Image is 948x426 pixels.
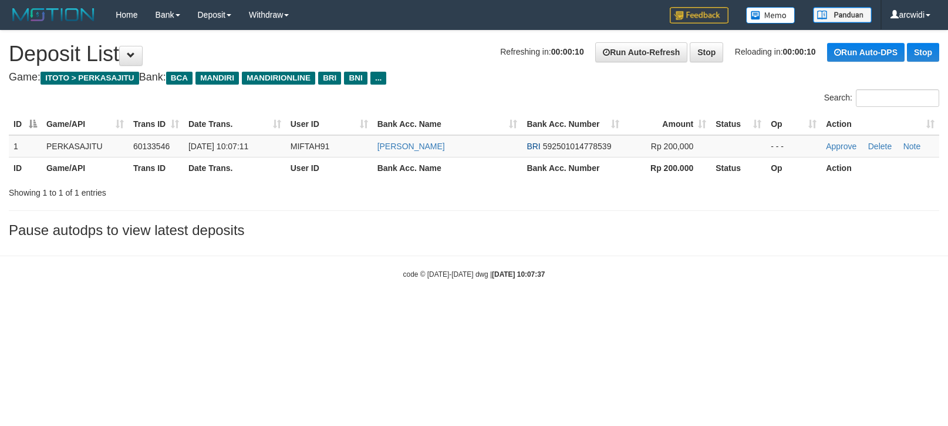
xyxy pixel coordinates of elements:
[291,142,330,151] span: MIFTAH91
[370,72,386,85] span: ...
[188,142,248,151] span: [DATE] 10:07:11
[766,157,821,179] th: Op
[129,157,184,179] th: Trans ID
[184,113,286,135] th: Date Trans.: activate to sort column ascending
[9,157,42,179] th: ID
[783,47,816,56] strong: 00:00:10
[373,157,522,179] th: Bank Acc. Name
[42,113,129,135] th: Game/API: activate to sort column ascending
[670,7,728,24] img: Feedback.jpg
[826,142,856,151] a: Approve
[42,157,129,179] th: Game/API
[9,72,939,83] h4: Game: Bank:
[500,47,583,56] span: Refreshing in:
[9,42,939,66] h1: Deposit List
[286,157,373,179] th: User ID
[9,6,98,24] img: MOTION_logo.png
[813,7,872,23] img: panduan.png
[821,157,939,179] th: Action
[856,89,939,107] input: Search:
[821,113,939,135] th: Action: activate to sort column ascending
[624,157,711,179] th: Rp 200.000
[551,47,584,56] strong: 00:00:10
[766,113,821,135] th: Op: activate to sort column ascending
[9,113,42,135] th: ID: activate to sort column descending
[344,72,367,85] span: BNI
[766,135,821,157] td: - - -
[868,142,892,151] a: Delete
[651,142,693,151] span: Rp 200,000
[907,43,939,62] a: Stop
[9,182,386,199] div: Showing 1 to 1 of 1 entries
[377,142,445,151] a: [PERSON_NAME]
[403,270,545,279] small: code © [DATE]-[DATE] dwg |
[711,113,766,135] th: Status: activate to sort column ascending
[624,113,711,135] th: Amount: activate to sort column ascending
[195,72,239,85] span: MANDIRI
[543,142,612,151] span: Copy 592501014778539 to clipboard
[318,72,341,85] span: BRI
[492,270,545,279] strong: [DATE] 10:07:37
[735,47,816,56] span: Reloading in:
[903,142,921,151] a: Note
[690,42,723,62] a: Stop
[9,223,939,238] h3: Pause autodps to view latest deposits
[42,135,129,157] td: PERKASAJITU
[286,113,373,135] th: User ID: activate to sort column ascending
[129,113,184,135] th: Trans ID: activate to sort column ascending
[41,72,139,85] span: ITOTO > PERKASAJITU
[527,142,540,151] span: BRI
[711,157,766,179] th: Status
[166,72,193,85] span: BCA
[133,142,170,151] span: 60133546
[9,135,42,157] td: 1
[746,7,795,24] img: Button%20Memo.svg
[522,157,624,179] th: Bank Acc. Number
[827,43,905,62] a: Run Auto-DPS
[184,157,286,179] th: Date Trans.
[373,113,522,135] th: Bank Acc. Name: activate to sort column ascending
[522,113,624,135] th: Bank Acc. Number: activate to sort column ascending
[242,72,315,85] span: MANDIRIONLINE
[824,89,939,107] label: Search:
[595,42,687,62] a: Run Auto-Refresh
